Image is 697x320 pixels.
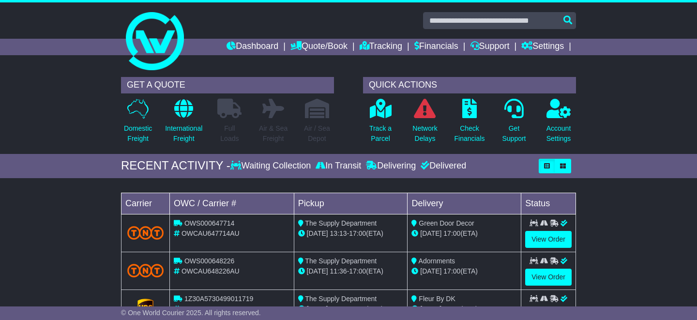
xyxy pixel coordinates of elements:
[330,267,347,275] span: 11:36
[414,39,458,55] a: Financials
[419,295,455,303] span: Fleur By DK
[230,161,313,171] div: Waiting Collection
[546,123,571,144] p: Account Settings
[184,295,253,303] span: 1Z30A5730499011719
[259,123,288,144] p: Air & Sea Freight
[165,98,203,149] a: InternationalFreight
[121,309,261,317] span: © One World Courier 2025. All rights reserved.
[418,161,466,171] div: Delivered
[419,219,474,227] span: Green Door Decor
[420,229,441,237] span: [DATE]
[330,305,347,313] span: 10:10
[170,193,294,214] td: OWC / Carrier #
[525,231,572,248] a: View Order
[420,267,441,275] span: [DATE]
[298,266,404,276] div: - (ETA)
[360,39,402,55] a: Tracking
[121,159,230,173] div: RECENT ACTIVITY -
[184,219,235,227] span: OWS000647714
[364,161,418,171] div: Delivering
[419,257,455,265] span: Adornments
[165,123,202,144] p: International Freight
[470,39,510,55] a: Support
[454,98,485,149] a: CheckFinancials
[305,257,377,265] span: The Supply Department
[443,267,460,275] span: 17:00
[454,123,485,144] p: Check Financials
[546,98,572,149] a: AccountSettings
[363,77,576,93] div: QUICK ACTIONS
[294,193,408,214] td: Pickup
[227,39,278,55] a: Dashboard
[182,229,240,237] span: OWCAU647714AU
[408,193,521,214] td: Delivery
[127,226,164,239] img: TNT_Domestic.png
[127,264,164,277] img: TNT_Domestic.png
[217,123,242,144] p: Full Loads
[349,305,366,313] span: 17:00
[121,193,170,214] td: Carrier
[349,229,366,237] span: 17:00
[298,304,404,314] div: - (ETA)
[184,257,235,265] span: OWS000648226
[307,229,328,237] span: [DATE]
[182,305,239,313] span: OWCAU646259NZ
[411,229,517,239] div: (ETA)
[124,123,152,144] p: Domestic Freight
[521,39,564,55] a: Settings
[121,77,334,93] div: GET A QUOTE
[369,98,392,149] a: Track aParcel
[330,229,347,237] span: 13:13
[182,267,240,275] span: OWCAU648226AU
[502,123,526,144] p: Get Support
[305,295,377,303] span: The Supply Department
[369,123,392,144] p: Track a Parcel
[123,98,152,149] a: DomesticFreight
[307,267,328,275] span: [DATE]
[411,304,517,314] div: (ETA)
[443,229,460,237] span: 17:00
[443,305,460,313] span: 17:00
[304,123,330,144] p: Air / Sea Depot
[137,299,154,318] img: GetCarrierServiceLogo
[521,193,576,214] td: Status
[412,123,437,144] p: Network Delays
[411,266,517,276] div: (ETA)
[305,219,377,227] span: The Supply Department
[501,98,526,149] a: GetSupport
[307,305,328,313] span: [DATE]
[349,267,366,275] span: 17:00
[412,98,438,149] a: NetworkDelays
[290,39,348,55] a: Quote/Book
[525,269,572,286] a: View Order
[420,305,441,313] span: [DATE]
[298,229,404,239] div: - (ETA)
[313,161,364,171] div: In Transit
